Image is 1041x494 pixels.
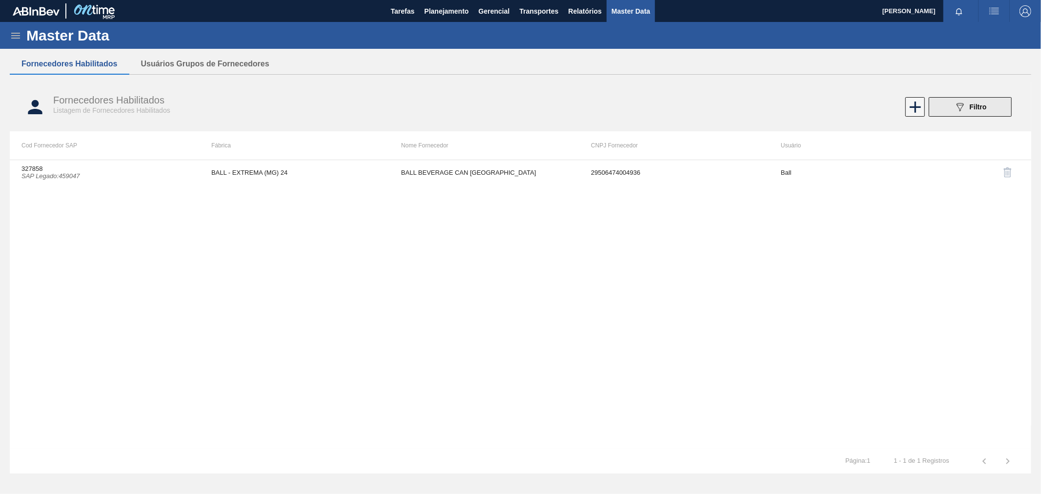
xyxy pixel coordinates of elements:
span: Filtro [970,103,987,111]
button: Filtro [929,97,1012,117]
td: Página : 1 [834,449,882,465]
span: Master Data [612,5,650,17]
th: Fábrica [200,131,389,160]
th: Cod Fornecedor SAP [10,131,200,160]
img: userActions [988,5,1000,17]
span: Planejamento [424,5,469,17]
div: Novo Fornecedor [904,97,924,117]
td: 29506474004936 [579,160,769,185]
span: Tarefas [391,5,415,17]
i: SAP Legado : 459047 [21,172,80,180]
td: 1 - 1 de 1 Registros [882,449,961,465]
button: delete-icon [996,161,1020,184]
button: Notificações [943,4,975,18]
th: Nome Fornecedor [389,131,579,160]
td: 327858 [10,160,200,185]
span: Gerencial [479,5,510,17]
img: delete-icon [1002,166,1014,178]
span: Transportes [519,5,558,17]
span: Listagem de Fornecedores Habilitados [53,106,170,114]
button: Usuários Grupos de Fornecedores [129,54,281,74]
td: Ball [769,160,959,185]
span: Relatórios [568,5,601,17]
th: CNPJ Fornecedor [579,131,769,160]
td: BALL BEVERAGE CAN [GEOGRAPHIC_DATA] [389,160,579,185]
div: Filtrar Fornecedor [924,97,1017,117]
span: Fornecedores Habilitados [53,95,164,105]
button: Fornecedores Habilitados [10,54,129,74]
div: Desabilitar Fornecedor [971,161,1020,184]
th: Usuário [769,131,959,160]
td: BALL - EXTREMA (MG) 24 [200,160,389,185]
h1: Master Data [26,30,200,41]
img: Logout [1020,5,1031,17]
img: TNhmsLtSVTkK8tSr43FrP2fwEKptu5GPRR3wAAAABJRU5ErkJggg== [13,7,60,16]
